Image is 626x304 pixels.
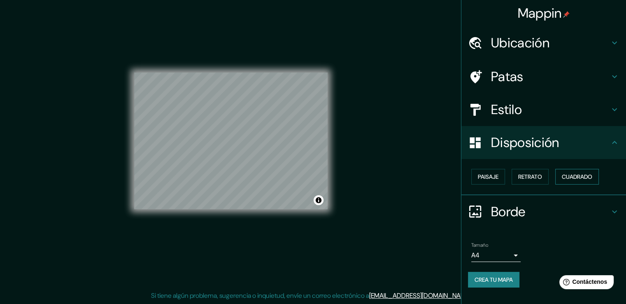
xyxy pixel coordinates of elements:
[461,126,626,159] div: Disposición
[491,68,524,85] font: Patas
[518,173,542,180] font: Retrato
[475,276,513,283] font: Crea tu mapa
[468,272,519,288] button: Crea tu mapa
[314,195,323,205] button: Activar o desactivar atribución
[491,101,522,118] font: Estilo
[134,72,328,209] canvas: Mapa
[461,195,626,228] div: Borde
[478,173,498,180] font: Paisaje
[553,272,617,295] iframe: Lanzador de widgets de ayuda
[461,60,626,93] div: Patas
[512,169,549,185] button: Retrato
[491,134,559,151] font: Disposición
[461,93,626,126] div: Estilo
[563,11,570,18] img: pin-icon.png
[518,5,562,22] font: Mappin
[369,291,471,300] a: [EMAIL_ADDRESS][DOMAIN_NAME]
[562,173,592,180] font: Cuadrado
[471,169,505,185] button: Paisaje
[151,291,369,300] font: Si tiene algún problema, sugerencia o inquietud, envíe un correo electrónico a
[491,203,526,220] font: Borde
[471,251,479,260] font: A4
[461,26,626,59] div: Ubicación
[555,169,599,185] button: Cuadrado
[471,249,521,262] div: A4
[471,242,488,248] font: Tamaño
[491,34,549,51] font: Ubicación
